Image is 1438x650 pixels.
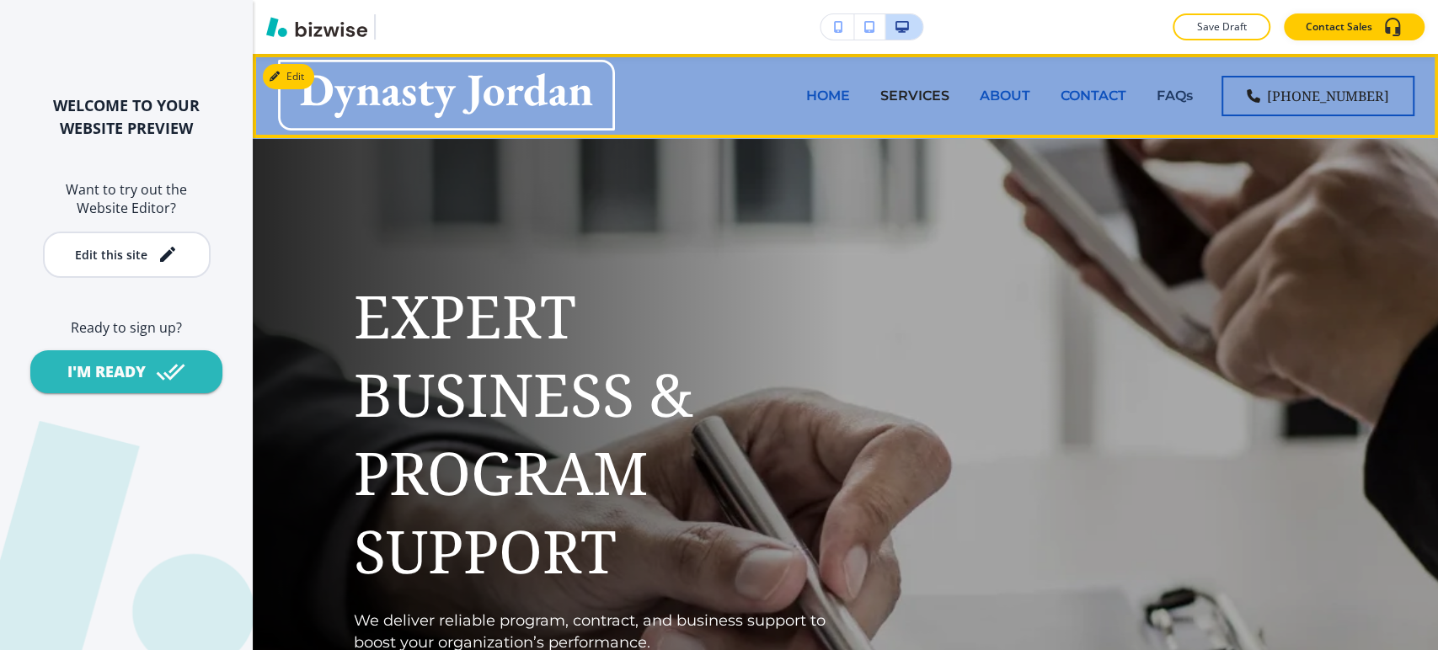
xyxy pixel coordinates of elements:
[278,60,615,131] img: Dynasty Jordan
[1306,19,1372,35] p: Contact Sales
[354,277,826,590] p: Expert Business & Program Support
[266,17,367,37] img: Bizwise Logo
[806,86,850,105] p: HOME
[27,318,226,337] h6: Ready to sign up?
[880,86,949,105] p: SERVICES
[75,248,147,261] div: Edit this site
[1195,19,1248,35] p: Save Draft
[30,350,222,393] button: I'M READY
[1284,13,1425,40] button: Contact Sales
[1157,86,1193,105] p: FAQs
[1221,76,1414,116] a: [PHONE_NUMBER]
[27,94,226,140] h2: WELCOME TO YOUR WEBSITE PREVIEW
[67,361,146,382] div: I'M READY
[1173,13,1270,40] button: Save Draft
[1061,86,1126,105] p: CONTACT
[980,86,1030,105] p: ABOUT
[382,22,428,31] img: Your Logo
[27,180,226,218] h6: Want to try out the Website Editor?
[263,64,314,89] button: Edit
[43,232,211,278] button: Edit this site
